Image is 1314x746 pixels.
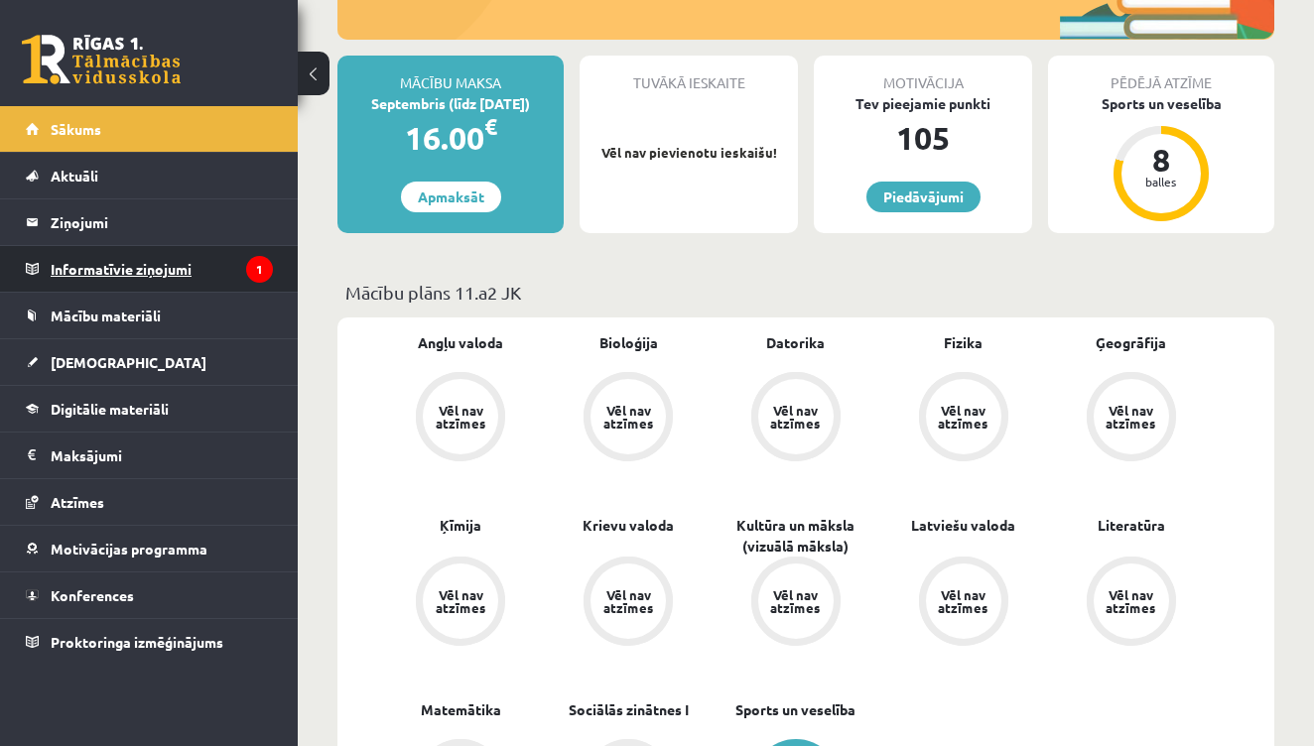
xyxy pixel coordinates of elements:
[911,515,1015,536] a: Latviešu valoda
[814,56,1032,93] div: Motivācija
[51,353,206,371] span: [DEMOGRAPHIC_DATA]
[26,386,273,432] a: Digitālie materiāli
[26,572,273,618] a: Konferences
[26,293,273,338] a: Mācību materiāli
[418,332,503,353] a: Angļu valoda
[583,515,674,536] a: Krievu valoda
[51,167,98,185] span: Aktuāli
[26,479,273,525] a: Atzīmes
[51,633,223,651] span: Proktoringa izmēģinājums
[1098,515,1165,536] a: Literatūra
[1131,144,1191,176] div: 8
[377,557,545,650] a: Vēl nav atzīmes
[1104,404,1159,430] div: Vēl nav atzīmes
[1047,557,1215,650] a: Vēl nav atzīmes
[246,256,273,283] i: 1
[26,619,273,665] a: Proktoringa izmēģinājums
[936,404,991,430] div: Vēl nav atzīmes
[51,540,207,558] span: Motivācijas programma
[1048,93,1274,224] a: Sports un veselība 8 balles
[1096,332,1166,353] a: Ģeogrāfija
[26,199,273,245] a: Ziņojumi
[51,246,273,292] legend: Informatīvie ziņojumi
[51,120,101,138] span: Sākums
[26,433,273,478] a: Maksājumi
[26,153,273,198] a: Aktuāli
[377,372,545,465] a: Vēl nav atzīmes
[1048,93,1274,114] div: Sports un veselība
[345,279,1266,306] p: Mācību plāns 11.a2 JK
[936,588,991,614] div: Vēl nav atzīmes
[600,404,656,430] div: Vēl nav atzīmes
[421,699,501,720] a: Matemātika
[433,404,488,430] div: Vēl nav atzīmes
[51,586,134,604] span: Konferences
[51,307,161,324] span: Mācību materiāli
[545,372,713,465] a: Vēl nav atzīmes
[401,182,501,212] a: Apmaksāt
[766,332,825,353] a: Datorika
[944,332,983,353] a: Fizika
[590,143,788,163] p: Vēl nav pievienotu ieskaišu!
[768,404,824,430] div: Vēl nav atzīmes
[26,106,273,152] a: Sākums
[337,56,564,93] div: Mācību maksa
[599,332,658,353] a: Bioloģija
[713,557,880,650] a: Vēl nav atzīmes
[22,35,181,84] a: Rīgas 1. Tālmācības vidusskola
[735,699,855,720] a: Sports un veselība
[569,699,689,720] a: Sociālās zinātnes I
[26,339,273,385] a: [DEMOGRAPHIC_DATA]
[1048,56,1274,93] div: Pēdējā atzīme
[768,588,824,614] div: Vēl nav atzīmes
[26,246,273,292] a: Informatīvie ziņojumi1
[337,114,564,162] div: 16.00
[26,526,273,571] a: Motivācijas programma
[814,93,1032,114] div: Tev pieejamie punkti
[337,93,564,114] div: Septembris (līdz [DATE])
[484,112,497,141] span: €
[1047,372,1215,465] a: Vēl nav atzīmes
[713,515,880,557] a: Kultūra un māksla (vizuālā māksla)
[879,372,1047,465] a: Vēl nav atzīmes
[545,557,713,650] a: Vēl nav atzīmes
[433,588,488,614] div: Vēl nav atzīmes
[879,557,1047,650] a: Vēl nav atzīmes
[713,372,880,465] a: Vēl nav atzīmes
[600,588,656,614] div: Vēl nav atzīmes
[580,56,798,93] div: Tuvākā ieskaite
[51,199,273,245] legend: Ziņojumi
[51,493,104,511] span: Atzīmes
[51,433,273,478] legend: Maksājumi
[51,400,169,418] span: Digitālie materiāli
[1131,176,1191,187] div: balles
[814,114,1032,162] div: 105
[866,182,981,212] a: Piedāvājumi
[1104,588,1159,614] div: Vēl nav atzīmes
[440,515,481,536] a: Ķīmija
